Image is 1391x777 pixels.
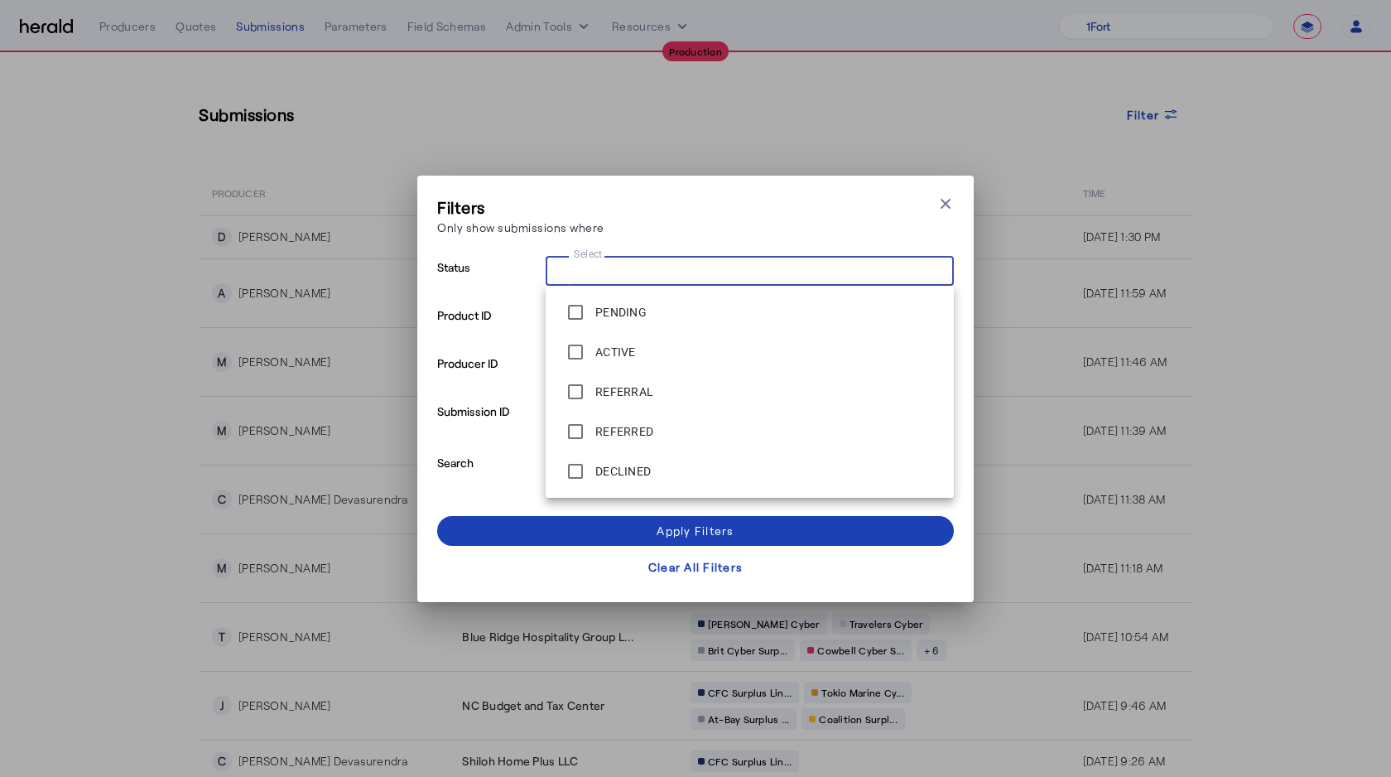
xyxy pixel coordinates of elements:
label: REFERRAL [592,384,653,400]
button: Apply Filters [437,516,954,546]
p: Only show submissions where [437,219,604,236]
mat-label: Select [574,248,603,259]
h3: Filters [437,195,604,219]
p: Search [437,451,539,503]
label: DECLINED [592,463,651,480]
label: REFERRED [592,423,653,440]
mat-chip-grid: Selection [559,259,941,279]
p: Status [437,256,539,304]
div: Apply Filters [657,522,734,539]
label: PENDING [592,304,647,321]
p: Submission ID [437,400,539,451]
p: Product ID [437,304,539,352]
p: Producer ID [437,352,539,400]
div: Clear All Filters [648,558,743,576]
label: ACTIVE [592,344,636,360]
button: Clear All Filters [437,553,954,582]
